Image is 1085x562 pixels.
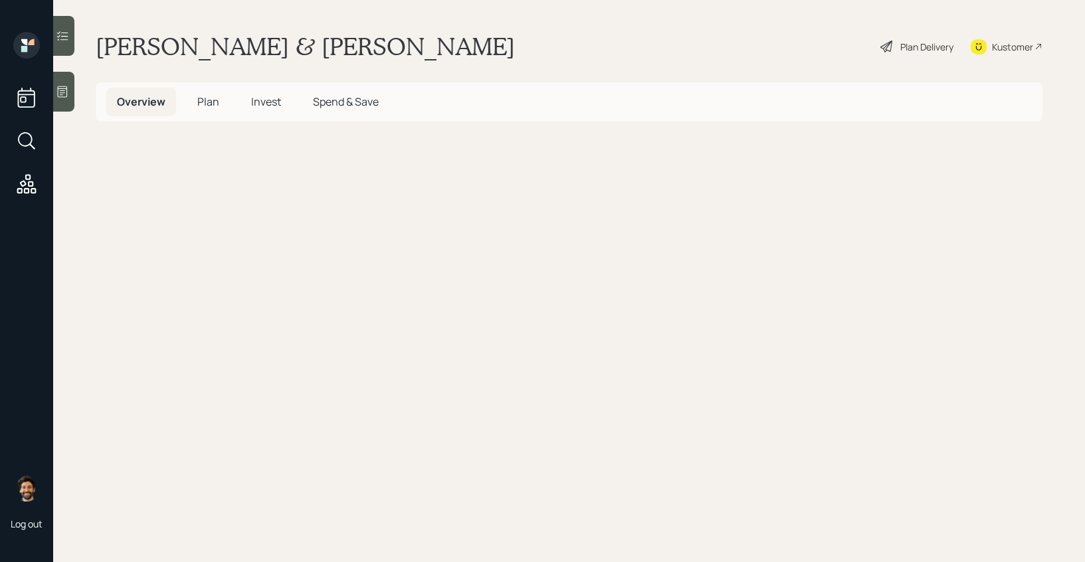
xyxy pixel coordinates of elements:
[117,94,165,109] span: Overview
[197,94,219,109] span: Plan
[992,40,1033,54] div: Kustomer
[11,517,43,530] div: Log out
[313,94,379,109] span: Spend & Save
[251,94,281,109] span: Invest
[13,475,40,502] img: eric-schwartz-headshot.png
[96,32,515,61] h1: [PERSON_NAME] & [PERSON_NAME]
[900,40,953,54] div: Plan Delivery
